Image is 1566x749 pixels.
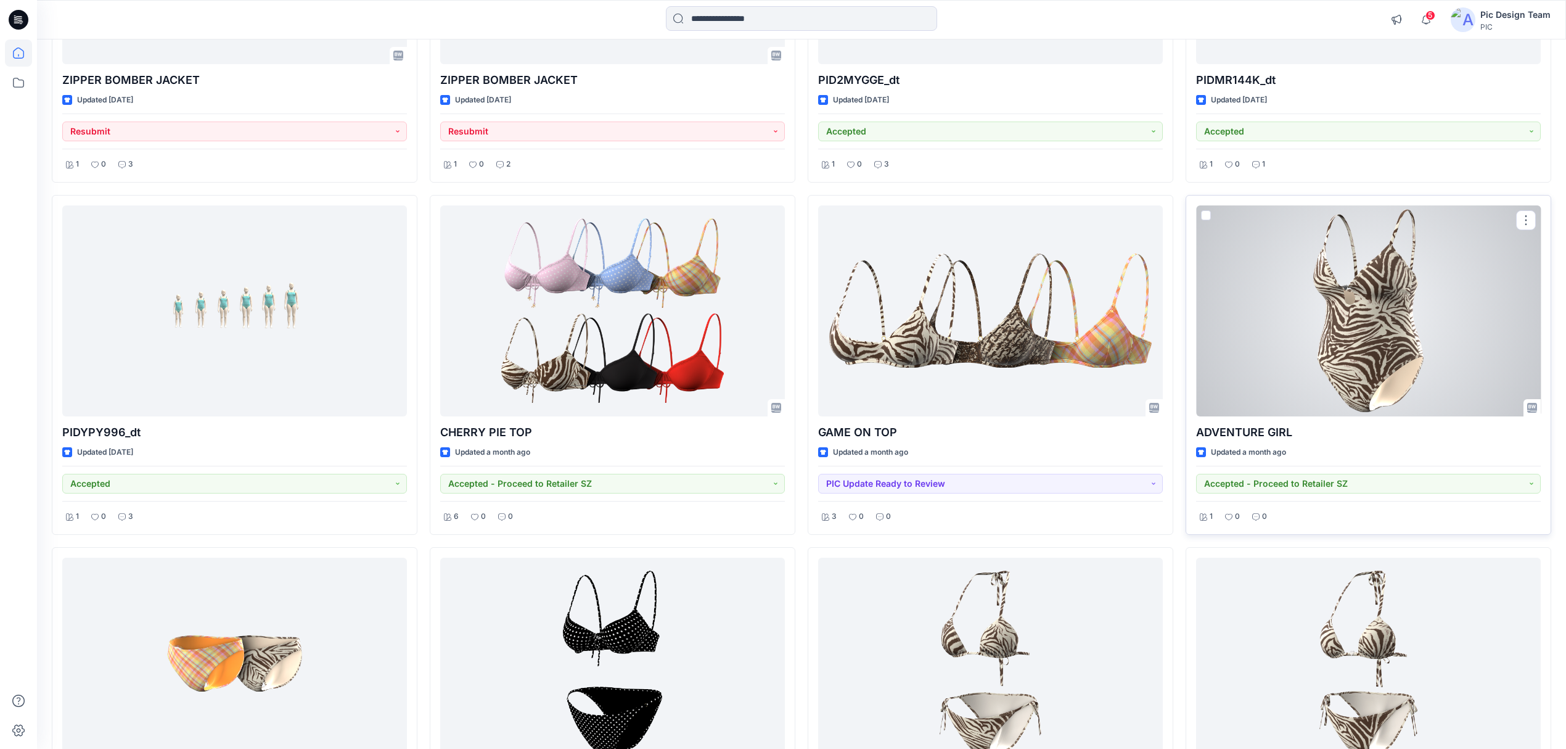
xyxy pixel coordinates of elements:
[1196,205,1541,416] a: ADVENTURE GIRL
[101,510,106,523] p: 0
[76,510,79,523] p: 1
[440,72,785,89] p: ZIPPER BOMBER JACKET
[886,510,891,523] p: 0
[818,424,1163,441] p: GAME ON TOP
[857,158,862,171] p: 0
[440,205,785,416] a: CHERRY PIE TOP
[832,510,837,523] p: 3
[1211,94,1267,107] p: Updated [DATE]
[1210,158,1213,171] p: 1
[481,510,486,523] p: 0
[479,158,484,171] p: 0
[101,158,106,171] p: 0
[1262,510,1267,523] p: 0
[508,510,513,523] p: 0
[833,94,889,107] p: Updated [DATE]
[1480,22,1551,31] div: PIC
[62,424,407,441] p: PIDYPY996_dt
[884,158,889,171] p: 3
[818,205,1163,416] a: GAME ON TOP
[77,94,133,107] p: Updated [DATE]
[818,72,1163,89] p: PID2MYGGE_dt
[1425,10,1435,20] span: 5
[62,72,407,89] p: ZIPPER BOMBER JACKET
[1196,72,1541,89] p: PIDMR144K_dt
[833,446,908,459] p: Updated a month ago
[454,510,459,523] p: 6
[506,158,510,171] p: 2
[859,510,864,523] p: 0
[62,205,407,416] a: PIDYPY996_dt
[128,158,133,171] p: 3
[76,158,79,171] p: 1
[440,424,785,441] p: CHERRY PIE TOP
[1211,446,1286,459] p: Updated a month ago
[1196,424,1541,441] p: ADVENTURE GIRL
[454,158,457,171] p: 1
[1480,7,1551,22] div: Pic Design Team
[1451,7,1475,32] img: avatar
[1262,158,1265,171] p: 1
[1235,158,1240,171] p: 0
[455,94,511,107] p: Updated [DATE]
[1210,510,1213,523] p: 1
[77,446,133,459] p: Updated [DATE]
[128,510,133,523] p: 3
[455,446,530,459] p: Updated a month ago
[832,158,835,171] p: 1
[1235,510,1240,523] p: 0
